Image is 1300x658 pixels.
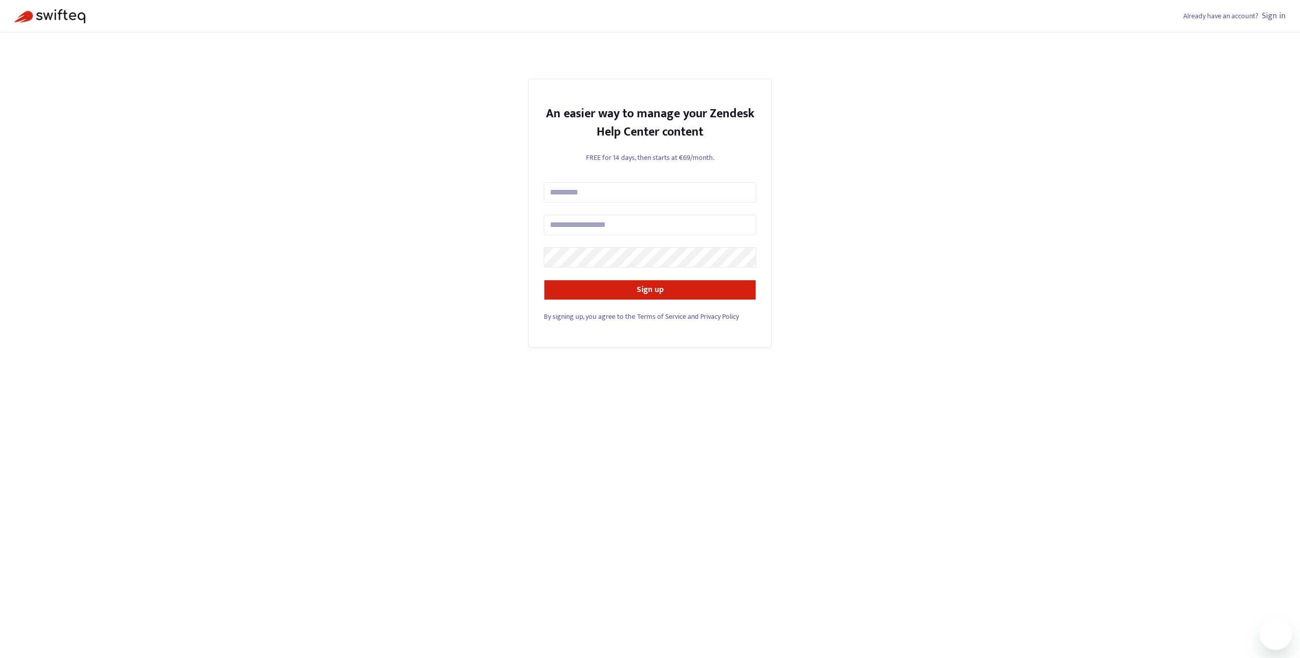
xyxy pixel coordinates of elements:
[1183,10,1258,22] span: Already have an account?
[637,283,664,297] strong: Sign up
[544,152,756,163] p: FREE for 14 days, then starts at €69/month.
[544,311,756,322] div: and
[544,280,756,300] button: Sign up
[546,104,755,142] strong: An easier way to manage your Zendesk Help Center content
[1262,9,1286,23] a: Sign in
[14,9,85,23] img: Swifteq
[1259,617,1292,650] iframe: Button to launch messaging window
[544,311,635,322] span: By signing up, you agree to the
[700,311,739,322] a: Privacy Policy
[637,311,686,322] a: Terms of Service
